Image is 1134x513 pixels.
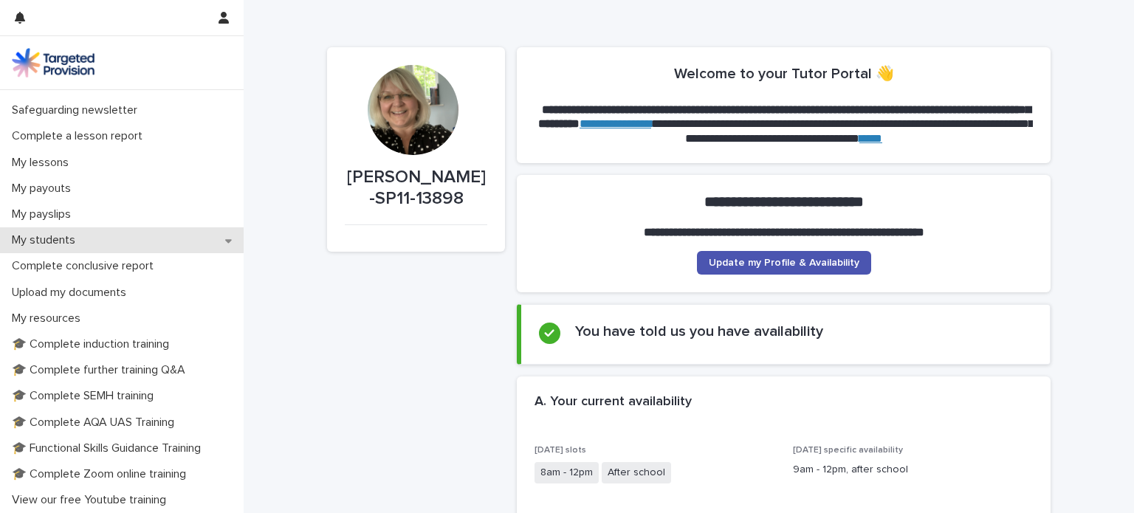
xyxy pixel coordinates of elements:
p: 🎓 Complete induction training [6,337,181,351]
p: 9am - 12pm, after school [793,462,1034,478]
h2: Welcome to your Tutor Portal 👋 [674,65,894,83]
p: [PERSON_NAME]-SP11-13898 [345,167,487,210]
p: Complete conclusive report [6,259,165,273]
p: 🎓 Complete AQA UAS Training [6,416,186,430]
p: Safeguarding newsletter [6,103,149,117]
p: Complete a lesson report [6,129,154,143]
p: My students [6,233,87,247]
p: My payouts [6,182,83,196]
span: 8am - 12pm [535,462,599,483]
p: My resources [6,311,92,326]
p: 🎓 Complete SEMH training [6,389,165,403]
img: M5nRWzHhSzIhMunXDL62 [12,48,94,78]
h2: A. Your current availability [535,394,692,410]
p: View our free Youtube training [6,493,178,507]
p: 🎓 Complete further training Q&A [6,363,197,377]
p: My lessons [6,156,80,170]
span: [DATE] slots [535,446,586,455]
a: Update my Profile & Availability [697,251,871,275]
span: [DATE] specific availability [793,446,903,455]
span: Update my Profile & Availability [709,258,859,268]
h2: You have told us you have availability [575,323,823,340]
p: 🎓 Functional Skills Guidance Training [6,441,213,455]
p: 🎓 Complete Zoom online training [6,467,198,481]
p: My payslips [6,207,83,221]
span: After school [602,462,671,483]
p: Upload my documents [6,286,138,300]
